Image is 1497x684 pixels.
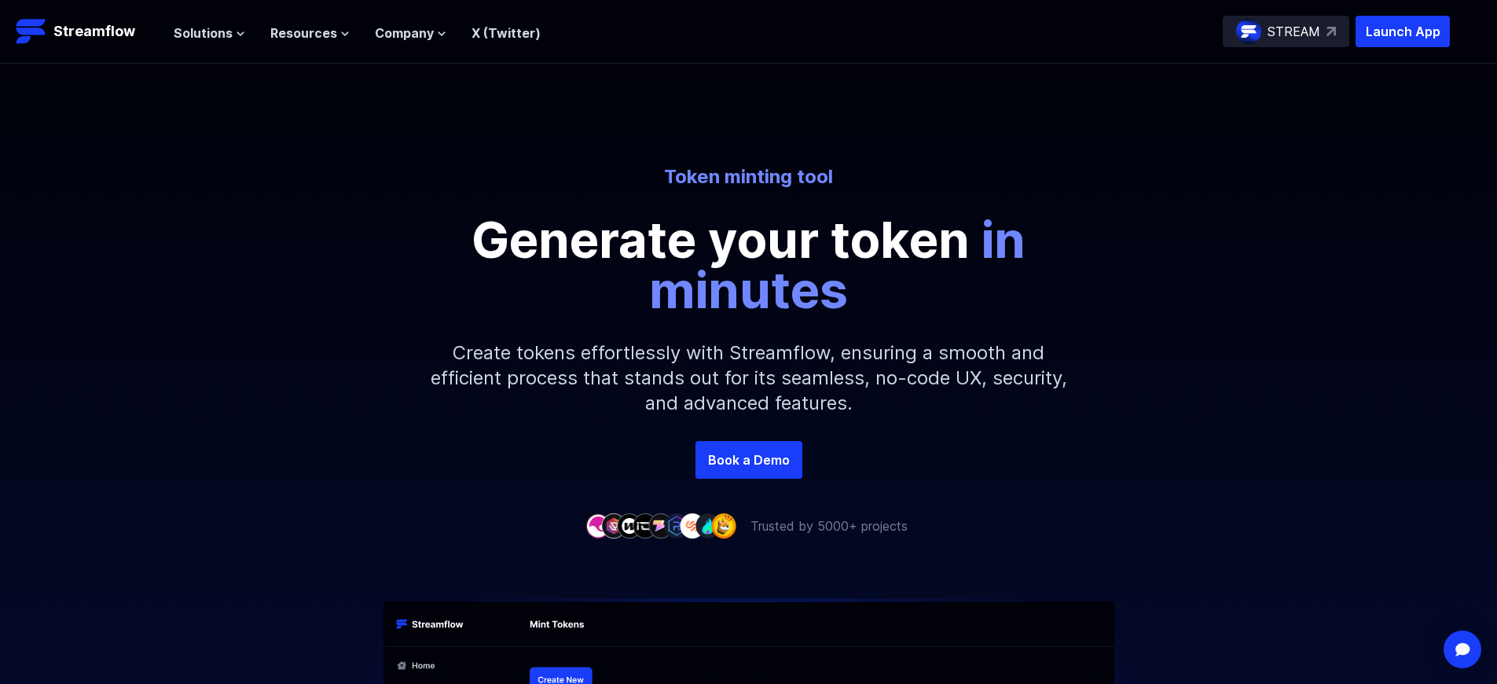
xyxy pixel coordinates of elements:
[1268,22,1320,41] p: STREAM
[649,209,1026,320] span: in minutes
[695,513,721,538] img: company-8
[585,513,611,538] img: company-1
[695,441,802,479] a: Book a Demo
[375,24,434,42] span: Company
[601,513,626,538] img: company-2
[16,16,158,47] a: Streamflow
[411,315,1087,441] p: Create tokens effortlessly with Streamflow, ensuring a smooth and efficient process that stands o...
[1223,16,1349,47] a: STREAM
[1326,27,1336,36] img: top-right-arrow.svg
[1444,631,1481,668] div: Open Intercom Messenger
[680,513,705,538] img: company-7
[270,24,337,42] span: Resources
[375,24,446,42] button: Company
[16,16,47,47] img: Streamflow Logo
[395,215,1103,315] p: Generate your token
[617,513,642,538] img: company-3
[1356,16,1450,47] button: Launch App
[1236,19,1261,44] img: streamflow-logo-circle.png
[664,513,689,538] img: company-6
[270,24,350,42] button: Resources
[471,25,541,41] a: X (Twitter)
[633,513,658,538] img: company-4
[750,517,908,535] p: Trusted by 5000+ projects
[314,164,1184,189] p: Token minting tool
[53,20,135,42] p: Streamflow
[648,513,673,538] img: company-5
[174,24,233,42] span: Solutions
[174,24,245,42] button: Solutions
[711,513,736,538] img: company-9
